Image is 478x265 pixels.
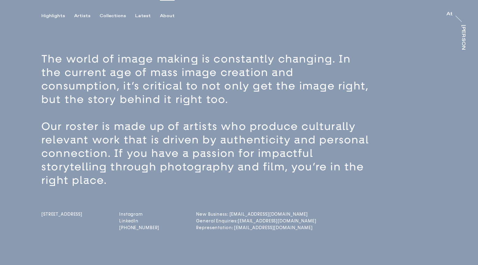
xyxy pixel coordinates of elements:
[160,13,175,19] div: About
[196,212,245,217] a: New Business: [EMAIL_ADDRESS][DOMAIN_NAME]
[100,13,135,19] button: Collections
[41,120,375,187] p: Our roster is made up of artists who produce culturally relevant work that is driven by authentic...
[119,218,159,224] a: LinkedIn
[41,212,82,232] a: [STREET_ADDRESS]
[41,13,65,19] div: Highlights
[460,25,466,50] a: [PERSON_NAME]
[135,13,160,19] button: Latest
[160,13,184,19] button: About
[135,13,151,19] div: Latest
[196,218,245,224] a: General Enquiries:[EMAIL_ADDRESS][DOMAIN_NAME]
[41,13,74,19] button: Highlights
[196,225,245,230] a: Representation: [EMAIL_ADDRESS][DOMAIN_NAME]
[74,13,90,19] div: Artists
[119,212,159,217] a: Instagram
[41,212,82,217] span: [STREET_ADDRESS]
[119,225,159,230] a: [PHONE_NUMBER]
[100,13,126,19] div: Collections
[446,12,453,18] a: At
[461,25,466,72] div: [PERSON_NAME]
[74,13,100,19] button: Artists
[41,52,375,106] p: The world of image making is constantly changing. In the current age of mass image creation and c...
